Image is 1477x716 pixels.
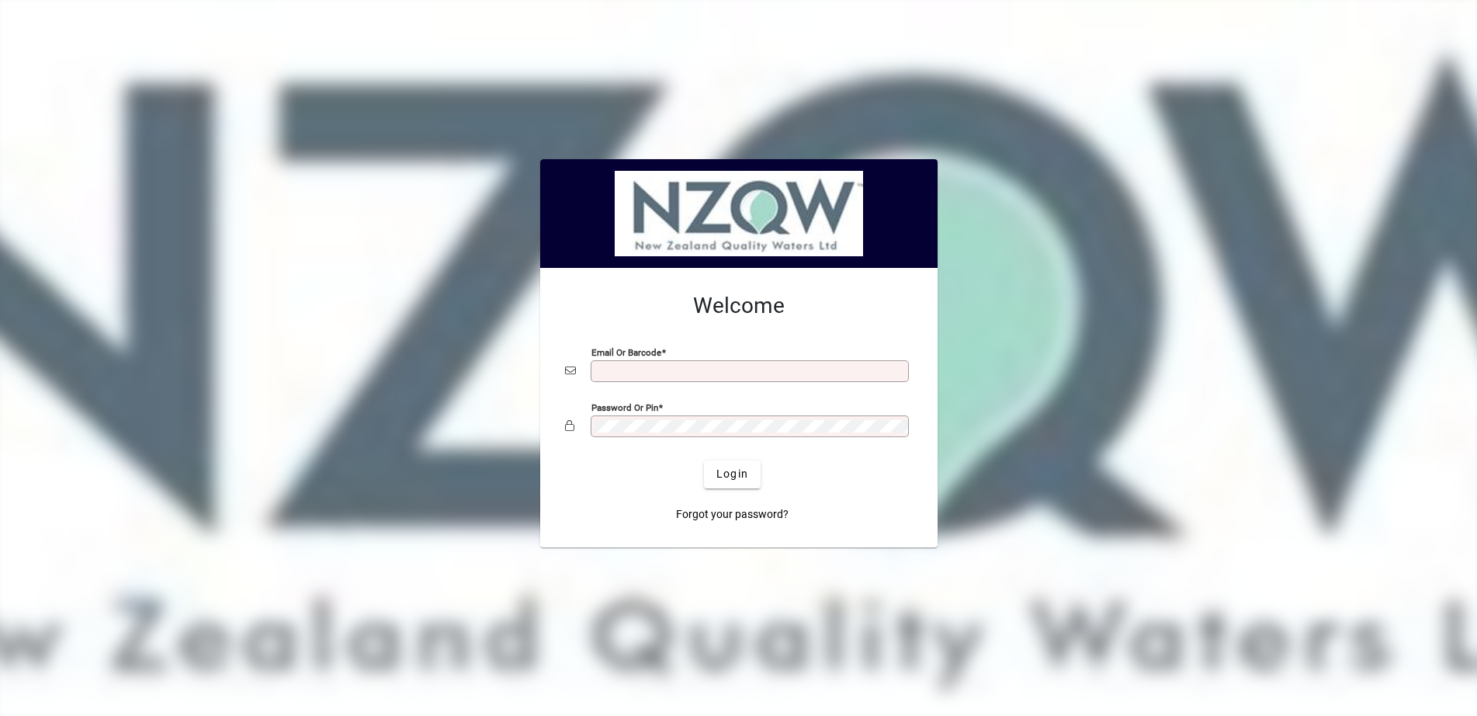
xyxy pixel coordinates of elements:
[704,461,761,488] button: Login
[591,346,661,357] mat-label: Email or Barcode
[565,293,913,319] h2: Welcome
[591,401,658,412] mat-label: Password or Pin
[716,466,748,482] span: Login
[670,501,795,529] a: Forgot your password?
[676,506,789,523] span: Forgot your password?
